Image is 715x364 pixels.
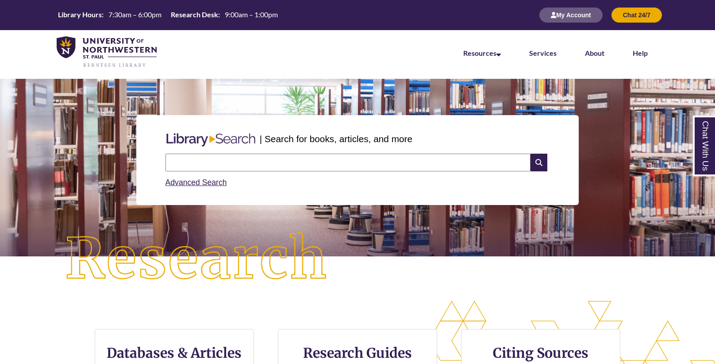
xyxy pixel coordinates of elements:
img: Libary Search [162,130,260,150]
a: Advanced Search [165,178,227,187]
a: Help [633,49,648,57]
h3: Research Guides [285,345,430,361]
a: Hours Today [54,10,281,20]
img: Research [36,203,357,315]
h3: Databases & Articles [102,345,246,361]
i: Search [530,154,547,171]
a: About [585,49,604,57]
a: Services [529,49,557,57]
button: My Account [539,8,603,23]
table: Hours Today [54,10,281,19]
h3: Citing Sources [487,345,595,361]
a: My Account [539,11,603,19]
img: UNWSP Library Logo [57,36,157,68]
p: | Search for books, articles, and more [260,132,412,146]
a: Chat 24/7 [611,11,662,19]
button: Chat 24/7 [611,8,662,23]
a: Resources [463,49,501,57]
span: 9:00am – 1:00pm [225,10,278,19]
th: Research Desk: [167,10,221,19]
span: 7:30am – 6:00pm [108,10,161,19]
th: Library Hours: [54,10,105,19]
